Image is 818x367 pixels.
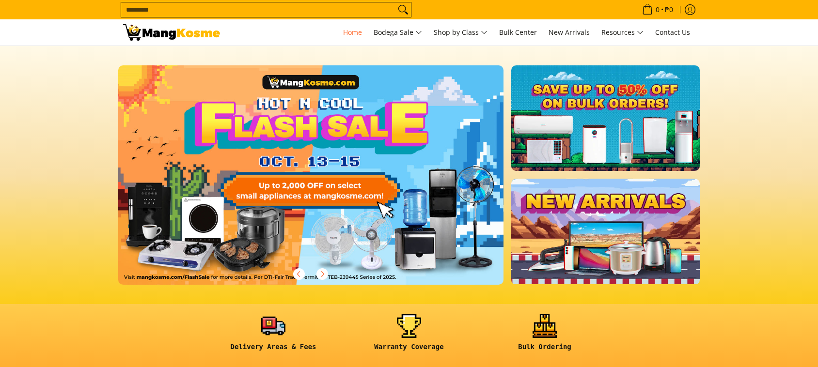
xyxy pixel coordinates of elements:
nav: Main Menu [230,19,695,46]
span: • [639,4,676,15]
span: Shop by Class [434,27,488,39]
a: Home [338,19,367,46]
a: Contact Us [650,19,695,46]
span: ₱0 [663,6,675,13]
span: Resources [601,27,644,39]
img: Mang Kosme: Your Home Appliances Warehouse Sale Partner! [123,24,220,41]
span: Contact Us [655,28,690,37]
a: Shop by Class [429,19,492,46]
button: Search [395,2,411,17]
span: 0 [654,6,661,13]
button: Previous [288,263,310,285]
a: <h6><strong>Delivery Areas & Fees</strong></h6> [210,314,336,359]
a: New Arrivals [544,19,595,46]
span: Bulk Center [499,28,537,37]
a: Bulk Center [494,19,542,46]
span: Home [343,28,362,37]
button: Next [312,263,333,285]
a: More [118,65,535,300]
a: <h6><strong>Bulk Ordering</strong></h6> [482,314,608,359]
span: Bodega Sale [374,27,422,39]
a: <h6><strong>Warranty Coverage</strong></h6> [346,314,472,359]
span: New Arrivals [549,28,590,37]
a: Bodega Sale [369,19,427,46]
a: Resources [597,19,648,46]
